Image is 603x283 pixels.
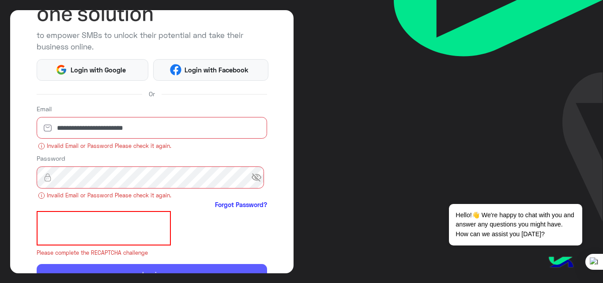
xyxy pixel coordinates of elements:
[38,143,45,150] img: error
[37,124,59,132] img: email
[37,154,65,163] label: Password
[181,65,252,75] span: Login with Facebook
[67,65,129,75] span: Login with Google
[37,192,267,200] small: Invalid Email or Password Please check it again.
[37,59,149,81] button: Login with Google
[37,211,171,245] iframe: reCAPTCHA
[153,59,268,81] button: Login with Facebook
[170,64,181,75] img: Facebook
[37,104,52,113] label: Email
[37,249,267,257] small: Please complete the RECAPTCHA challenge
[37,173,59,182] img: lock
[215,200,267,209] a: Forgot Password?
[449,204,582,245] span: Hello!👋 We're happy to chat with you and answer any questions you might have. How can we assist y...
[251,170,267,185] span: visibility_off
[38,192,45,199] img: error
[546,248,577,279] img: hulul-logo.png
[37,30,267,53] p: to empower SMBs to unlock their potential and take their business online.
[37,142,267,151] small: Invalid Email or Password Please check it again.
[56,64,67,75] img: Google
[149,89,155,98] span: Or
